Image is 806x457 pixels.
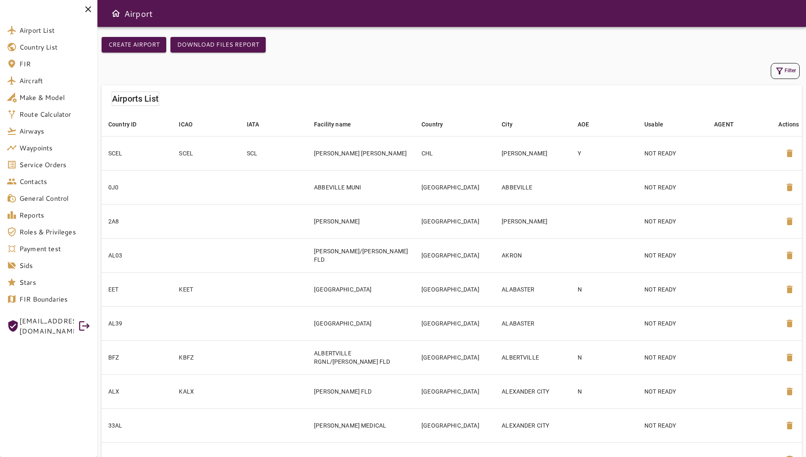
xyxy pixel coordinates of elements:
[780,245,800,265] button: Delete Airport
[307,340,415,374] td: ALBERTVILLE RGNL/[PERSON_NAME] FLD
[19,42,91,52] span: Country List
[19,143,91,153] span: Waypoints
[780,313,800,334] button: Delete Airport
[502,119,513,129] div: City
[307,238,415,272] td: [PERSON_NAME]/[PERSON_NAME] FLD
[415,136,495,170] td: CHL
[19,76,91,86] span: Aircraft
[102,37,166,53] button: Create airport
[19,193,91,203] span: General Control
[495,272,570,306] td: ALABASTER
[571,136,638,170] td: Y
[771,63,800,79] button: Filter
[644,251,701,260] p: NOT READY
[421,119,454,129] span: Country
[495,374,570,408] td: ALEXANDER CITY
[307,204,415,238] td: [PERSON_NAME]
[307,170,415,204] td: ABBEVILLE MUNI
[415,306,495,340] td: [GEOGRAPHIC_DATA]
[785,182,795,192] span: delete
[108,119,137,129] div: Country ID
[102,238,172,272] td: AL03
[421,119,443,129] div: Country
[102,408,172,442] td: 33AL
[247,119,259,129] div: IATA
[785,386,795,397] span: delete
[19,59,91,69] span: FIR
[415,170,495,204] td: [GEOGRAPHIC_DATA]
[644,119,674,129] span: Usable
[495,204,570,238] td: [PERSON_NAME]
[785,148,795,158] span: delete
[102,272,172,306] td: EET
[19,176,91,186] span: Contacts
[495,306,570,340] td: ALABASTER
[780,143,800,163] button: Delete Airport
[714,119,745,129] span: AGENT
[415,272,495,306] td: [GEOGRAPHIC_DATA]
[415,238,495,272] td: [GEOGRAPHIC_DATA]
[785,420,795,431] span: delete
[172,340,240,374] td: KBFZ
[19,92,91,102] span: Make & Model
[19,25,91,35] span: Airport List
[644,319,701,328] p: NOT READY
[415,408,495,442] td: [GEOGRAPHIC_DATA]
[240,136,307,170] td: SCL
[578,119,600,129] span: AOE
[495,408,570,442] td: ALEXANDER CITY
[172,136,240,170] td: SCEL
[247,119,270,129] span: IATA
[780,177,800,197] button: Delete Airport
[102,340,172,374] td: BFZ
[578,119,589,129] div: AOE
[307,136,415,170] td: [PERSON_NAME] [PERSON_NAME]
[170,37,266,53] button: Download Files Report
[644,217,701,226] p: NOT READY
[502,119,523,129] span: City
[19,210,91,220] span: Reports
[172,374,240,408] td: KALX
[102,306,172,340] td: AL39
[644,285,701,294] p: NOT READY
[495,340,570,374] td: ALBERTVILLE
[571,374,638,408] td: N
[19,126,91,136] span: Airways
[19,294,91,304] span: FIR Boundaries
[415,340,495,374] td: [GEOGRAPHIC_DATA]
[644,183,701,192] p: NOT READY
[644,149,701,158] p: NOT READY
[780,347,800,368] button: Delete Airport
[112,92,159,105] h6: Airports List
[314,119,362,129] span: Facility name
[307,408,415,442] td: [PERSON_NAME] MEDICAL
[780,415,800,436] button: Delete Airport
[307,306,415,340] td: [GEOGRAPHIC_DATA]
[495,170,570,204] td: ABBEVILLE
[19,277,91,287] span: Stars
[571,272,638,306] td: N
[19,109,91,119] span: Route Calculator
[314,119,351,129] div: Facility name
[644,353,701,362] p: NOT READY
[19,316,74,336] span: [EMAIL_ADDRESS][DOMAIN_NAME]
[495,238,570,272] td: AKRON
[415,374,495,408] td: [GEOGRAPHIC_DATA]
[19,244,91,254] span: Payment test
[307,272,415,306] td: [GEOGRAPHIC_DATA]
[179,119,193,129] div: ICAO
[780,381,800,402] button: Delete Airport
[102,204,172,238] td: 2A8
[102,136,172,170] td: SCEL
[785,284,795,294] span: delete
[780,279,800,299] button: Delete Airport
[102,170,172,204] td: 0J0
[19,160,91,170] span: Service Orders
[785,318,795,328] span: delete
[785,250,795,260] span: delete
[19,260,91,271] span: Sids
[307,374,415,408] td: [PERSON_NAME] FLD
[108,119,148,129] span: Country ID
[571,340,638,374] td: N
[714,119,734,129] div: AGENT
